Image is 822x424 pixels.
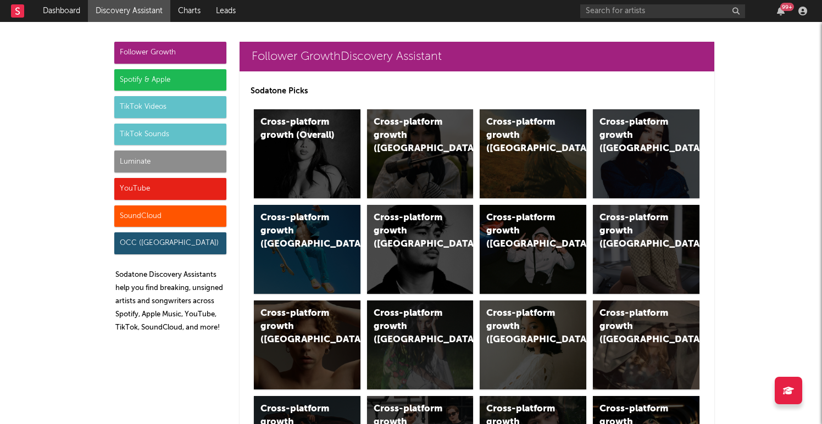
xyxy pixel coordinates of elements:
div: Cross-platform growth ([GEOGRAPHIC_DATA]) [260,307,335,347]
div: Cross-platform growth ([GEOGRAPHIC_DATA]) [599,116,674,155]
div: Cross-platform growth ([GEOGRAPHIC_DATA]/GSA) [486,211,561,251]
a: Cross-platform growth ([GEOGRAPHIC_DATA]/GSA) [480,205,586,294]
p: Sodatone Discovery Assistants help you find breaking, unsigned artists and songwriters across Spo... [115,269,226,334]
div: Cross-platform growth ([GEOGRAPHIC_DATA]) [486,116,561,155]
div: Luminate [114,150,226,172]
button: 99+ [777,7,785,15]
div: Cross-platform growth ([GEOGRAPHIC_DATA]) [374,211,448,251]
a: Follower GrowthDiscovery Assistant [240,42,714,71]
a: Cross-platform growth ([GEOGRAPHIC_DATA]) [367,205,474,294]
a: Cross-platform growth ([GEOGRAPHIC_DATA]) [480,300,586,389]
div: Cross-platform growth (Overall) [260,116,335,142]
a: Cross-platform growth ([GEOGRAPHIC_DATA]) [254,300,360,389]
a: Cross-platform growth ([GEOGRAPHIC_DATA]) [593,109,699,198]
div: SoundCloud [114,205,226,227]
a: Cross-platform growth ([GEOGRAPHIC_DATA]) [480,109,586,198]
div: Cross-platform growth ([GEOGRAPHIC_DATA]) [374,116,448,155]
input: Search for artists [580,4,745,18]
a: Cross-platform growth ([GEOGRAPHIC_DATA]) [367,300,474,389]
a: Cross-platform growth ([GEOGRAPHIC_DATA]) [367,109,474,198]
p: Sodatone Picks [251,85,703,98]
div: Cross-platform growth ([GEOGRAPHIC_DATA]) [260,211,335,251]
div: OCC ([GEOGRAPHIC_DATA]) [114,232,226,254]
div: Cross-platform growth ([GEOGRAPHIC_DATA]) [486,307,561,347]
div: TikTok Sounds [114,124,226,146]
a: Cross-platform growth ([GEOGRAPHIC_DATA]) [593,205,699,294]
div: TikTok Videos [114,96,226,118]
div: YouTube [114,178,226,200]
div: 99 + [780,3,794,11]
div: Cross-platform growth ([GEOGRAPHIC_DATA]) [374,307,448,347]
div: Cross-platform growth ([GEOGRAPHIC_DATA]) [599,211,674,251]
div: Follower Growth [114,42,226,64]
a: Cross-platform growth (Overall) [254,109,360,198]
div: Spotify & Apple [114,69,226,91]
div: Cross-platform growth ([GEOGRAPHIC_DATA]) [599,307,674,347]
a: Cross-platform growth ([GEOGRAPHIC_DATA]) [254,205,360,294]
a: Cross-platform growth ([GEOGRAPHIC_DATA]) [593,300,699,389]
